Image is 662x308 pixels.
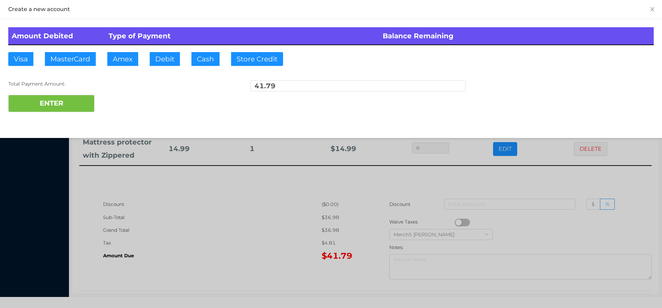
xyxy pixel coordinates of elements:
div: Create a new account [8,6,654,13]
th: Amount Debited [8,27,105,45]
div: Total Payment Amount: [8,80,223,88]
i: icon: close [650,7,655,12]
th: Type of Payment [105,27,380,45]
button: Amex [107,52,138,66]
button: Cash [191,52,220,66]
button: Debit [150,52,180,66]
button: Store Credit [231,52,283,66]
button: ENTER [8,95,94,112]
button: MasterCard [45,52,96,66]
th: Balance Remaining [379,27,654,45]
button: Visa [8,52,33,66]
